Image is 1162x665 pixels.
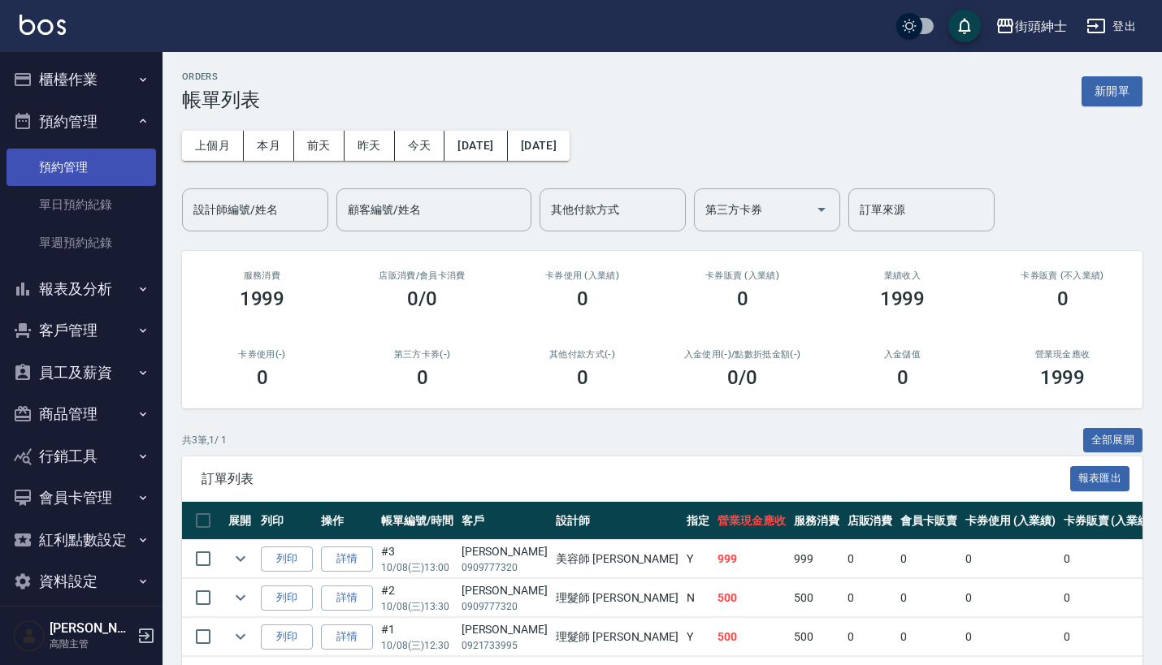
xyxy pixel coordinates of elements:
button: 登出 [1080,11,1142,41]
th: 展開 [224,502,257,540]
p: 高階主管 [50,637,132,651]
h3: 0 [417,366,428,389]
button: 昨天 [345,131,395,161]
td: 0 [843,618,897,656]
button: 列印 [261,585,313,611]
button: save [948,10,981,42]
button: 全部展開 [1083,428,1143,453]
td: 0 [843,540,897,578]
span: 訂單列表 [202,471,1070,487]
h3: 1999 [240,287,285,310]
button: 前天 [294,131,345,161]
button: 上個月 [182,131,244,161]
button: 街頭紳士 [989,10,1073,43]
p: 共 3 筆, 1 / 1 [182,433,227,447]
button: 報表及分析 [7,268,156,310]
h3: 0 /0 [727,366,757,389]
th: 客戶 [457,502,552,540]
h2: 入金使用(-) /點數折抵金額(-) [682,349,803,360]
td: 0 [961,579,1060,617]
h3: 0 [577,366,588,389]
th: 設計師 [552,502,683,540]
button: 本月 [244,131,294,161]
h3: 1999 [1040,366,1086,389]
button: 會員卡管理 [7,477,156,519]
button: 商品管理 [7,393,156,435]
th: 店販消費 [843,502,897,540]
td: 0 [961,540,1060,578]
a: 單週預約紀錄 [7,224,156,261]
td: N [683,579,713,617]
td: #1 [377,618,457,656]
th: 操作 [317,502,377,540]
td: 999 [790,540,843,578]
a: 單日預約紀錄 [7,186,156,223]
h2: ORDERS [182,71,260,82]
button: 紅利點數設定 [7,519,156,561]
h3: 0 [257,366,268,389]
button: 員工及薪資 [7,352,156,394]
td: 500 [790,618,843,656]
h3: 0 [577,287,588,310]
td: 500 [713,579,790,617]
a: 詳情 [321,585,373,611]
a: 預約管理 [7,149,156,186]
p: 10/08 (三) 13:30 [381,599,453,614]
div: 街頭紳士 [1015,16,1067,37]
button: [DATE] [508,131,570,161]
h3: 0 [897,366,908,389]
h2: 營業現金應收 [1002,349,1123,360]
button: expand row [228,624,253,649]
button: 列印 [261,546,313,572]
img: Person [13,620,46,652]
h2: 卡券販賣 (入業績) [682,270,803,281]
button: [DATE] [444,131,507,161]
td: 理髮師 [PERSON_NAME] [552,579,683,617]
img: Logo [20,15,66,35]
p: 0921733995 [462,638,548,653]
td: 0 [961,618,1060,656]
th: 卡券使用 (入業績) [961,502,1060,540]
button: 新開單 [1082,76,1142,106]
a: 詳情 [321,546,373,572]
th: 帳單編號/時間 [377,502,457,540]
button: expand row [228,546,253,571]
td: Y [683,540,713,578]
h2: 卡券使用(-) [202,349,323,360]
td: #3 [377,540,457,578]
th: 服務消費 [790,502,843,540]
h3: 0 [737,287,748,310]
button: 報表匯出 [1070,466,1130,491]
td: 500 [790,579,843,617]
h3: 1999 [880,287,926,310]
h2: 業績收入 [842,270,963,281]
th: 卡券販賣 (入業績) [1060,502,1158,540]
a: 詳情 [321,624,373,650]
td: 理髮師 [PERSON_NAME] [552,618,683,656]
h2: 店販消費 /會員卡消費 [362,270,483,281]
th: 列印 [257,502,317,540]
div: [PERSON_NAME] [462,582,548,599]
p: 10/08 (三) 12:30 [381,638,453,653]
button: expand row [228,585,253,610]
button: 客戶管理 [7,309,156,352]
td: 0 [896,618,961,656]
h3: 0 [1057,287,1069,310]
div: [PERSON_NAME] [462,621,548,638]
h3: 服務消費 [202,270,323,281]
td: 999 [713,540,790,578]
h2: 卡券使用 (入業績) [522,270,643,281]
h2: 卡券販賣 (不入業績) [1002,270,1123,281]
td: 0 [1060,618,1158,656]
h2: 第三方卡券(-) [362,349,483,360]
button: 預約管理 [7,101,156,143]
td: 0 [1060,579,1158,617]
h2: 入金儲值 [842,349,963,360]
td: 0 [1060,540,1158,578]
h2: 其他付款方式(-) [522,349,643,360]
td: 0 [896,540,961,578]
h3: 帳單列表 [182,89,260,111]
p: 0909777320 [462,560,548,575]
button: 列印 [261,624,313,650]
p: 10/08 (三) 13:00 [381,560,453,575]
